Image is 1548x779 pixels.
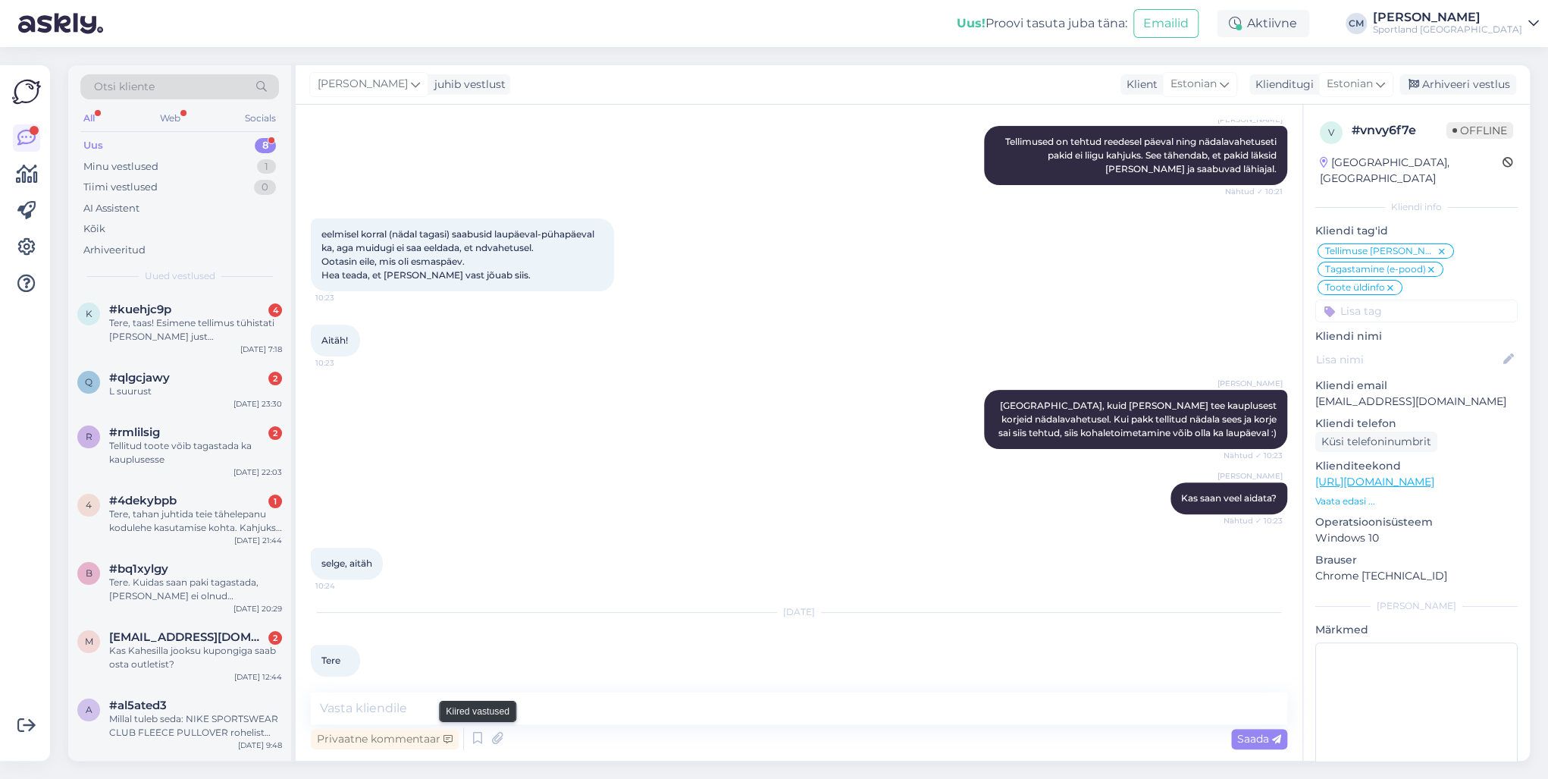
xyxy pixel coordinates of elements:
[268,495,282,508] div: 1
[1315,622,1518,638] p: Märkmed
[268,631,282,645] div: 2
[321,558,372,569] span: selge, aitäh
[1316,351,1500,368] input: Lisa nimi
[238,740,282,751] div: [DATE] 9:48
[234,535,282,546] div: [DATE] 21:44
[86,499,92,510] span: 4
[1217,10,1309,37] div: Aktiivne
[109,507,282,535] div: Tere, tahan juhtida teie tähelepanu kodulehe kasutamise kohta. Kahjuks pean ütlema, et iga [PERSO...
[1224,450,1283,461] span: Nähtud ✓ 10:23
[1320,155,1503,187] div: [GEOGRAPHIC_DATA], [GEOGRAPHIC_DATA]
[315,677,372,689] span: 19:07
[311,605,1287,619] div: [DATE]
[1373,11,1522,24] div: [PERSON_NAME]
[1315,495,1518,508] p: Vaata edasi ...
[1170,76,1217,93] span: Estonian
[1325,265,1426,274] span: Tagastamine (e-pood)
[1315,200,1518,214] div: Kliendi info
[83,243,146,258] div: Arhiveeritud
[1237,732,1281,746] span: Saada
[254,180,276,195] div: 0
[233,398,282,410] div: [DATE] 23:30
[86,431,92,442] span: r
[1315,599,1518,613] div: [PERSON_NAME]
[1325,247,1437,256] span: Tellimuse [PERSON_NAME] info
[1315,530,1518,546] p: Windows 10
[234,671,282,683] div: [DATE] 12:44
[233,603,282,614] div: [DATE] 20:29
[257,159,276,174] div: 1
[83,180,158,195] div: Tiimi vestlused
[157,108,183,128] div: Web
[83,138,103,153] div: Uus
[109,644,282,671] div: Kas Kahesilla jooksu kupongiga saab osta outletist?
[318,76,408,93] span: [PERSON_NAME]
[1315,394,1518,410] p: [EMAIL_ADDRESS][DOMAIN_NAME]
[109,426,160,439] span: #rmlilsig
[311,729,459,749] div: Privaatne kommentaar
[1120,77,1158,93] div: Klient
[1315,458,1518,474] p: Klienditeekond
[109,439,282,466] div: Tellitud toote võib tagastada ka kauplusesse
[1181,492,1277,504] span: Kas saan veel aidata?
[85,376,92,388] span: q
[233,466,282,478] div: [DATE] 22:03
[1315,300,1518,322] input: Lisa tag
[315,580,372,592] span: 10:24
[1325,283,1385,292] span: Toote üldinfo
[1217,470,1283,482] span: [PERSON_NAME]
[268,303,282,317] div: 4
[1315,475,1434,488] a: [URL][DOMAIN_NAME]
[1133,9,1199,38] button: Emailid
[109,712,282,740] div: Millal tuleb seda: NIKE SPORTSWEAR CLUB FLEECE PULLOVER rohelist värvi suurus 158-170 lattu
[85,636,93,647] span: m
[1315,378,1518,394] p: Kliendi email
[1373,11,1539,36] a: [PERSON_NAME]Sportland [GEOGRAPHIC_DATA]
[315,292,372,303] span: 10:23
[145,269,215,283] span: Uued vestlused
[321,228,597,281] span: eelmisel korral (nädal tagasi) saabusid laupäeval-pühapäeval ka, aga muidugi ei saa eeldada, et n...
[86,567,92,579] span: b
[446,704,509,718] small: Kiired vastused
[268,372,282,385] div: 2
[1315,568,1518,584] p: Chrome [TECHNICAL_ID]
[1315,432,1437,452] div: Küsi telefoninumbrit
[109,316,282,344] div: Tere, taas! Esimene tellimus tühistati [PERSON_NAME] just [PERSON_NAME] uuesti osta. Kõik korras.
[957,16,986,30] b: Uus!
[268,426,282,440] div: 2
[1315,223,1518,239] p: Kliendi tag'id
[109,303,171,316] span: #kuehjc9p
[1315,514,1518,530] p: Operatsioonisüsteem
[1373,24,1522,36] div: Sportland [GEOGRAPHIC_DATA]
[1346,13,1367,34] div: CM
[109,494,177,507] span: #4dekybpb
[1249,77,1314,93] div: Klienditugi
[1315,416,1518,432] p: Kliendi telefon
[94,79,155,95] span: Otsi kliente
[242,108,279,128] div: Socials
[109,576,282,603] div: Tere. Kuidas saan paki tagastada, [PERSON_NAME] ei olnud tagastuseks mõeldud DPD-pakisilti?
[1446,122,1513,139] span: Offline
[1327,76,1373,93] span: Estonian
[109,562,168,576] span: #bq1xylgy
[1217,378,1283,389] span: [PERSON_NAME]
[255,138,276,153] div: 8
[12,77,41,106] img: Askly Logo
[109,630,267,644] span: maarikaaru@gmail.com
[109,371,170,385] span: #qlgcjawy
[1225,186,1283,197] span: Nähtud ✓ 10:21
[998,400,1279,438] span: [GEOGRAPHIC_DATA], kuid [PERSON_NAME] tee kauplusest korjeid nädalavahetusel. Kui pakk tellitud n...
[321,655,340,666] span: Tere
[1217,114,1283,125] span: [PERSON_NAME]
[240,344,282,355] div: [DATE] 7:18
[1005,136,1279,174] span: Tellimused on tehtud reedesel päeval ning nädalavahetuseti pakid ei liigu kahjuks. See tähendab, ...
[109,385,282,398] div: L suurust
[315,357,372,369] span: 10:23
[957,14,1127,33] div: Proovi tasuta juba täna:
[1224,515,1283,526] span: Nähtud ✓ 10:23
[80,108,98,128] div: All
[109,699,167,712] span: #al5ated3
[83,201,139,216] div: AI Assistent
[1328,127,1334,138] span: v
[1352,121,1446,140] div: # vnvy6f7e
